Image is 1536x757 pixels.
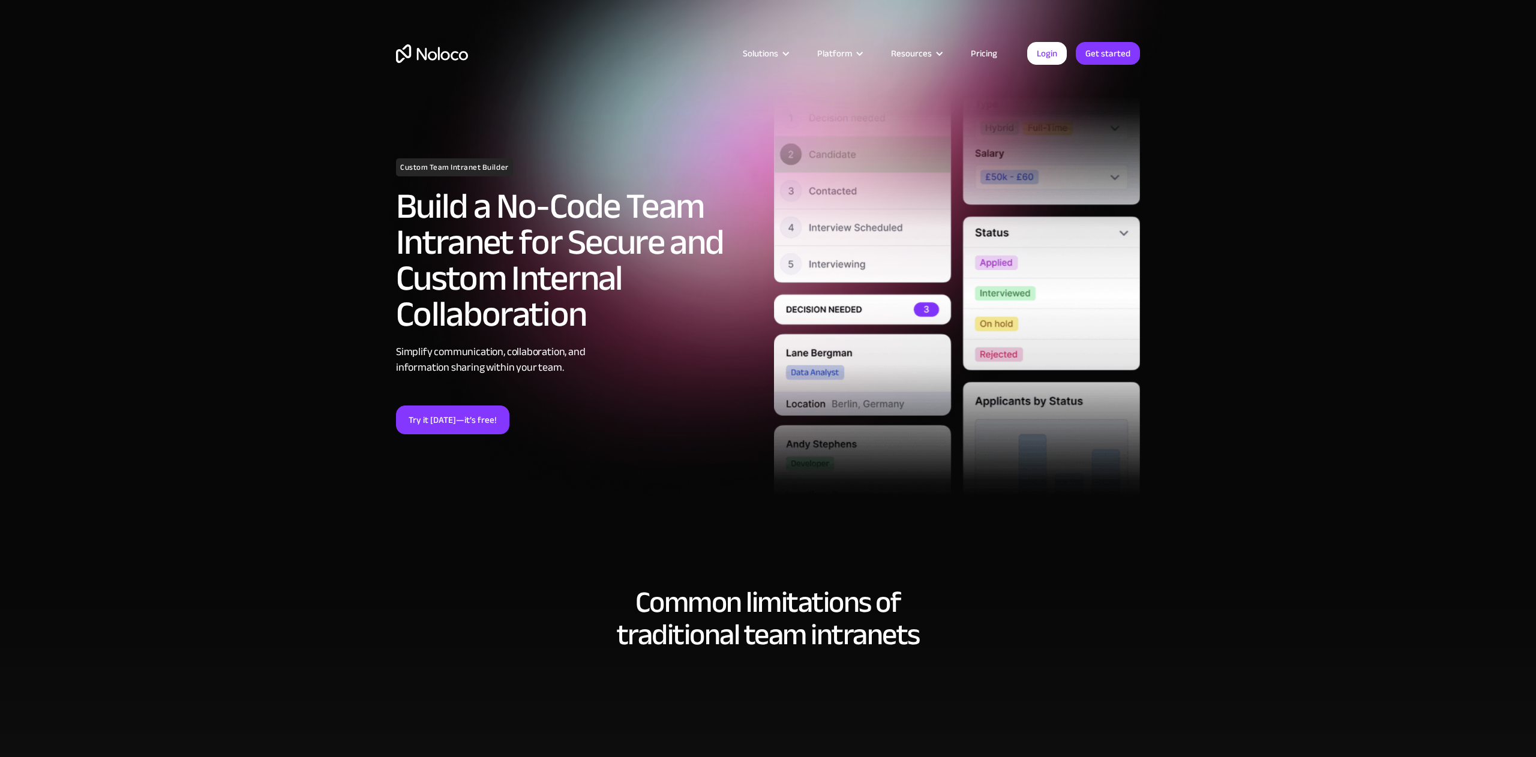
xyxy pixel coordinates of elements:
[396,405,509,434] a: Try it [DATE]—it’s free!
[396,188,762,332] h2: Build a No-Code Team Intranet for Secure and Custom Internal Collaboration
[396,158,513,176] h1: Custom Team Intranet Builder
[956,46,1012,61] a: Pricing
[1076,42,1140,65] a: Get started
[891,46,932,61] div: Resources
[396,344,762,376] div: Simplify communication, collaboration, and information sharing within your team.
[743,46,778,61] div: Solutions
[802,46,876,61] div: Platform
[396,44,468,63] a: home
[817,46,852,61] div: Platform
[1027,42,1067,65] a: Login
[876,46,956,61] div: Resources
[396,586,1140,651] h2: Common limitations of traditional team intranets
[728,46,802,61] div: Solutions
